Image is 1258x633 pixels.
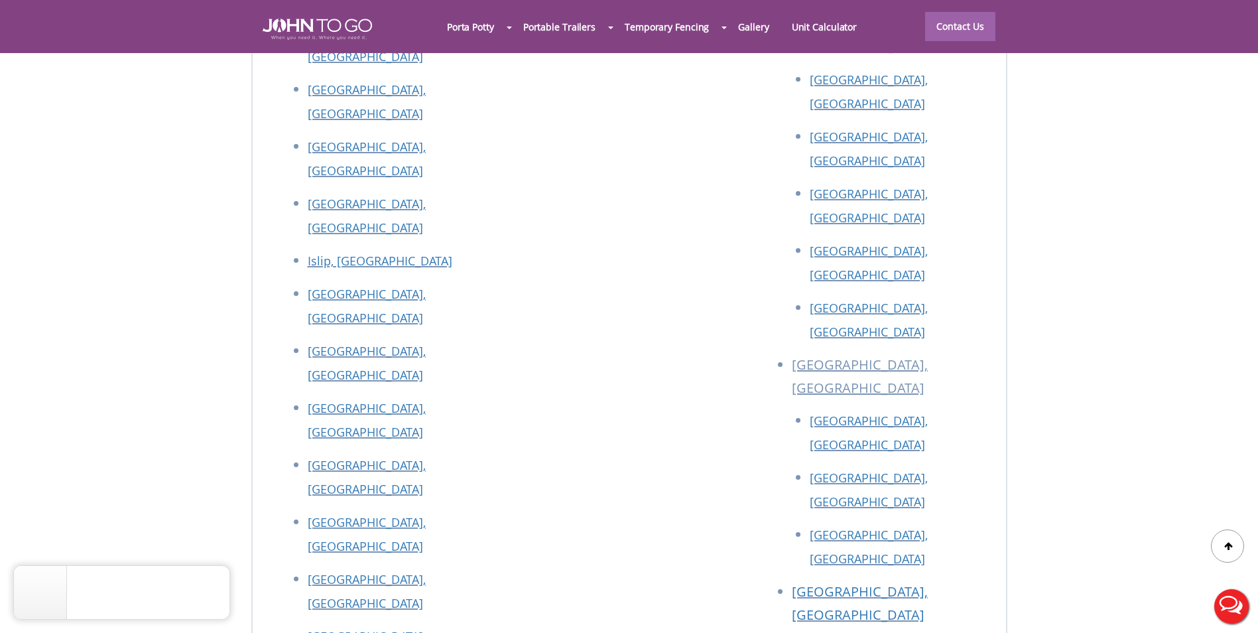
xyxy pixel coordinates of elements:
[308,343,426,383] a: [GEOGRAPHIC_DATA], [GEOGRAPHIC_DATA]
[925,12,995,41] a: Contact Us
[308,457,426,497] a: [GEOGRAPHIC_DATA], [GEOGRAPHIC_DATA]
[308,82,426,121] a: [GEOGRAPHIC_DATA], [GEOGRAPHIC_DATA]
[308,286,426,326] a: [GEOGRAPHIC_DATA], [GEOGRAPHIC_DATA]
[810,243,928,283] a: [GEOGRAPHIC_DATA], [GEOGRAPHIC_DATA]
[308,400,426,440] a: [GEOGRAPHIC_DATA], [GEOGRAPHIC_DATA]
[810,470,928,510] a: [GEOGRAPHIC_DATA], [GEOGRAPHIC_DATA]
[308,514,426,554] a: [GEOGRAPHIC_DATA], [GEOGRAPHIC_DATA]
[810,129,928,169] a: [GEOGRAPHIC_DATA], [GEOGRAPHIC_DATA]
[810,413,928,453] a: [GEOGRAPHIC_DATA], [GEOGRAPHIC_DATA]
[781,13,869,41] a: Unit Calculator
[1205,580,1258,633] button: Live Chat
[810,300,928,340] a: [GEOGRAPHIC_DATA], [GEOGRAPHIC_DATA]
[810,186,928,226] a: [GEOGRAPHIC_DATA], [GEOGRAPHIC_DATA]
[810,527,928,567] a: [GEOGRAPHIC_DATA], [GEOGRAPHIC_DATA]
[613,13,720,41] a: Temporary Fencing
[512,13,607,41] a: Portable Trailers
[436,13,505,41] a: Porta Potty
[308,571,426,611] a: [GEOGRAPHIC_DATA], [GEOGRAPHIC_DATA]
[727,13,780,41] a: Gallery
[308,196,426,236] a: [GEOGRAPHIC_DATA], [GEOGRAPHIC_DATA]
[308,139,426,178] a: [GEOGRAPHIC_DATA], [GEOGRAPHIC_DATA]
[810,72,928,111] a: [GEOGRAPHIC_DATA], [GEOGRAPHIC_DATA]
[792,583,928,624] a: [GEOGRAPHIC_DATA], [GEOGRAPHIC_DATA]
[263,19,372,40] img: JOHN to go
[792,353,993,409] li: [GEOGRAPHIC_DATA], [GEOGRAPHIC_DATA]
[308,253,452,269] a: Islip, [GEOGRAPHIC_DATA]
